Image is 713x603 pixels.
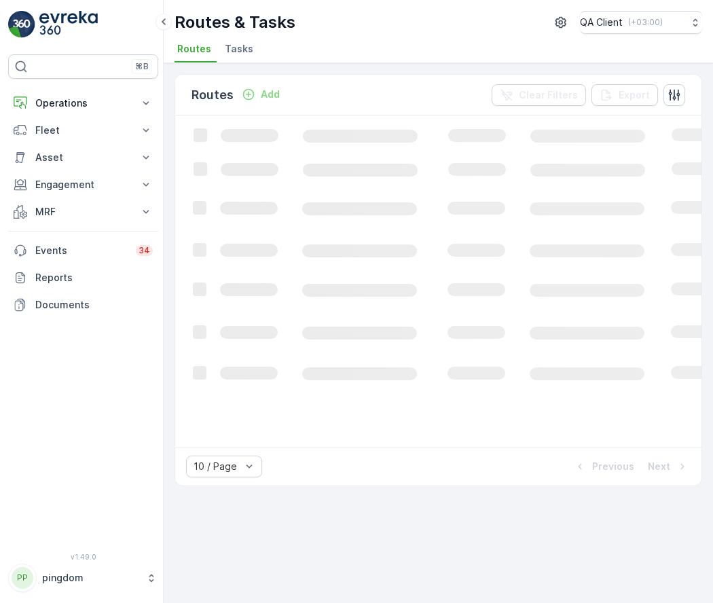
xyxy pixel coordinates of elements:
p: ( +03:00 ) [628,17,663,28]
button: Next [646,458,691,475]
p: Routes [191,86,234,105]
img: logo [8,11,35,38]
button: Add [236,86,285,103]
p: Asset [35,151,131,164]
a: Events34 [8,237,158,264]
a: Documents [8,291,158,318]
p: Export [619,88,650,102]
p: Reports [35,271,153,285]
span: Tasks [225,42,253,56]
p: Fleet [35,124,131,137]
button: Previous [572,458,636,475]
p: Engagement [35,178,131,191]
button: Engagement [8,171,158,198]
div: PP [12,567,33,589]
button: Clear Filters [492,84,586,106]
button: Fleet [8,117,158,144]
p: Events [35,244,128,257]
span: v 1.49.0 [8,553,158,561]
p: 34 [139,245,150,256]
p: Clear Filters [519,88,578,102]
button: MRF [8,198,158,225]
button: Asset [8,144,158,171]
p: QA Client [580,16,623,29]
p: Previous [592,460,634,473]
p: Documents [35,298,153,312]
p: ⌘B [135,61,149,72]
span: Routes [177,42,211,56]
p: pingdom [42,571,139,585]
button: QA Client(+03:00) [580,11,702,34]
button: PPpingdom [8,564,158,592]
p: Add [261,88,280,101]
p: Operations [35,96,131,110]
p: MRF [35,205,131,219]
button: Operations [8,90,158,117]
button: Export [591,84,658,106]
img: logo_light-DOdMpM7g.png [39,11,98,38]
p: Routes & Tasks [175,12,295,33]
p: Next [648,460,670,473]
a: Reports [8,264,158,291]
